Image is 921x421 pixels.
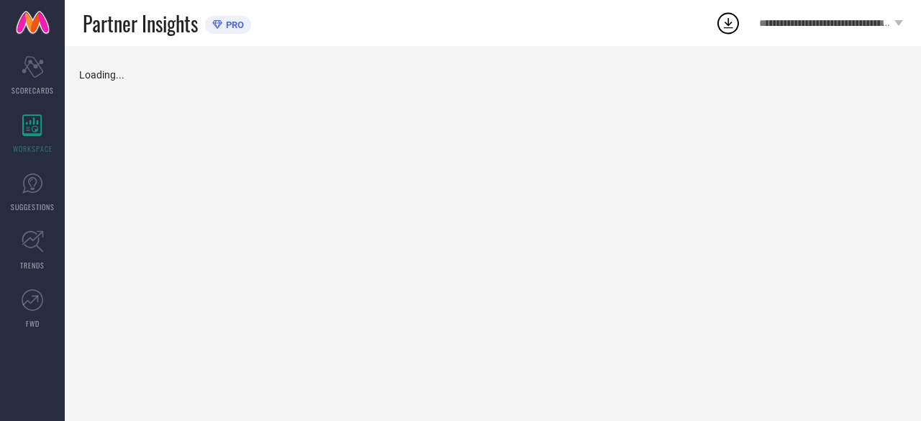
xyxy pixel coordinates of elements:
[79,69,124,81] span: Loading...
[222,19,244,30] span: PRO
[83,9,198,38] span: Partner Insights
[11,202,55,212] span: SUGGESTIONS
[12,85,54,96] span: SCORECARDS
[26,318,40,329] span: FWD
[13,143,53,154] span: WORKSPACE
[715,10,741,36] div: Open download list
[20,260,45,271] span: TRENDS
